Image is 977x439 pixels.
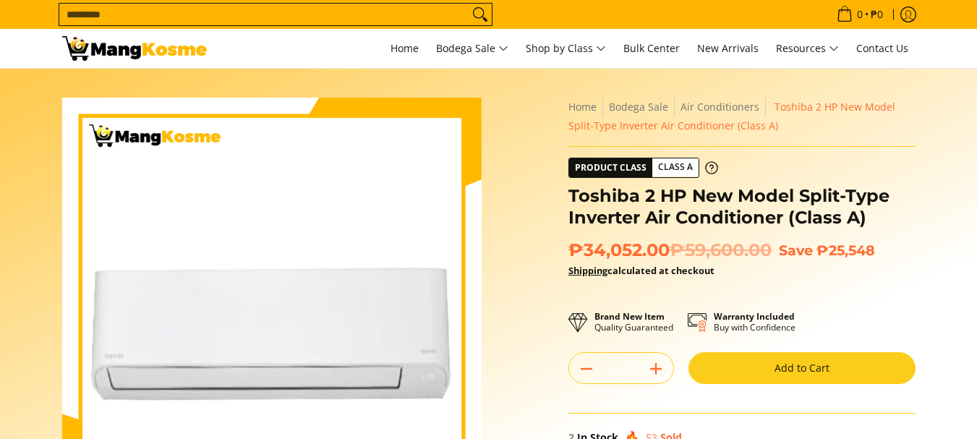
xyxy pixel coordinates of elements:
span: • [832,7,887,22]
button: Add to Cart [688,352,916,384]
a: Bulk Center [616,29,687,68]
span: 0 [855,9,865,20]
a: Bodega Sale [609,100,668,114]
span: Save [779,242,813,259]
span: Shop by Class [526,40,606,58]
a: Contact Us [849,29,916,68]
span: Toshiba 2 HP New Model Split-Type Inverter Air Conditioner (Class A) [568,100,895,132]
button: Add [639,357,673,380]
span: Resources [776,40,839,58]
a: New Arrivals [690,29,766,68]
nav: Breadcrumbs [568,98,916,135]
button: Search [469,4,492,25]
span: Bulk Center [623,41,680,55]
h1: Toshiba 2 HP New Model Split-Type Inverter Air Conditioner (Class A) [568,185,916,229]
a: Home [568,100,597,114]
button: Subtract [569,357,604,380]
span: Bodega Sale [436,40,508,58]
span: Class A [652,158,699,176]
a: Shipping [568,264,607,277]
strong: calculated at checkout [568,264,714,277]
span: ₱0 [869,9,885,20]
strong: Warranty Included [714,310,795,323]
a: Shop by Class [519,29,613,68]
span: ₱25,548 [816,242,875,259]
span: Contact Us [856,41,908,55]
a: Product Class Class A [568,158,718,178]
span: Product Class [569,158,652,177]
span: Home [391,41,419,55]
a: Home [383,29,426,68]
span: ₱34,052.00 [568,239,772,261]
p: Buy with Confidence [714,311,795,333]
a: Air Conditioners [681,100,759,114]
p: Quality Guaranteed [594,311,673,333]
a: Bodega Sale [429,29,516,68]
del: ₱59,600.00 [670,239,772,261]
strong: Brand New Item [594,310,665,323]
a: Resources [769,29,846,68]
img: Toshiba Split-Type Inverter Hi-Wall 2HP Aircon (Class A) l Mang Kosme [62,36,207,61]
span: New Arrivals [697,41,759,55]
nav: Main Menu [221,29,916,68]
